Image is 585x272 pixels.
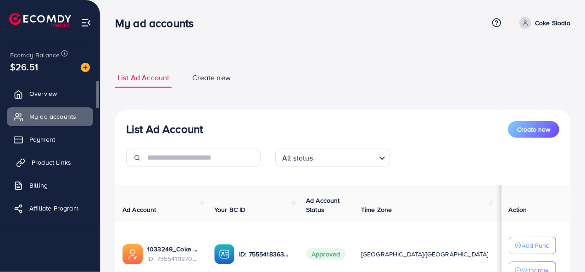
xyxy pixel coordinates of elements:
[306,196,340,214] span: Ad Account Status
[7,107,93,126] a: My ad accounts
[306,248,345,260] span: Approved
[535,17,570,28] p: Coke Stodio
[516,17,570,29] a: Coke Stodio
[239,249,291,260] p: ID: 7555418363737128967
[29,89,57,98] span: Overview
[29,112,76,121] span: My ad accounts
[509,205,527,214] span: Action
[508,121,559,138] button: Create new
[546,231,578,265] iframe: Chat
[192,72,231,83] span: Create new
[9,13,71,27] img: logo
[126,122,203,136] h3: List Ad Account
[214,205,246,214] span: Your BC ID
[147,254,200,263] span: ID: 7555419270801358849
[280,151,315,165] span: All status
[147,244,200,263] div: <span class='underline'>1033249_Coke Stodio 1_1759133170041</span></br>7555419270801358849
[32,158,71,167] span: Product Links
[147,244,200,254] a: 1033249_Coke Stodio 1_1759133170041
[275,149,390,167] div: Search for option
[123,244,143,264] img: ic-ads-acc.e4c84228.svg
[7,130,93,149] a: Payment
[10,60,38,73] span: $26.51
[7,176,93,194] a: Billing
[81,63,90,72] img: image
[517,125,550,134] span: Create new
[123,205,156,214] span: Ad Account
[10,50,60,60] span: Ecomdy Balance
[7,153,93,172] a: Product Links
[214,244,234,264] img: ic-ba-acc.ded83a64.svg
[29,204,78,213] span: Affiliate Program
[117,72,169,83] span: List Ad Account
[316,150,375,165] input: Search for option
[81,17,91,28] img: menu
[29,181,48,190] span: Billing
[29,135,55,144] span: Payment
[7,199,93,217] a: Affiliate Program
[7,84,93,103] a: Overview
[115,17,201,30] h3: My ad accounts
[522,240,550,251] p: Add Fund
[509,237,556,254] button: Add Fund
[361,250,489,259] span: [GEOGRAPHIC_DATA]/[GEOGRAPHIC_DATA]
[361,205,392,214] span: Time Zone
